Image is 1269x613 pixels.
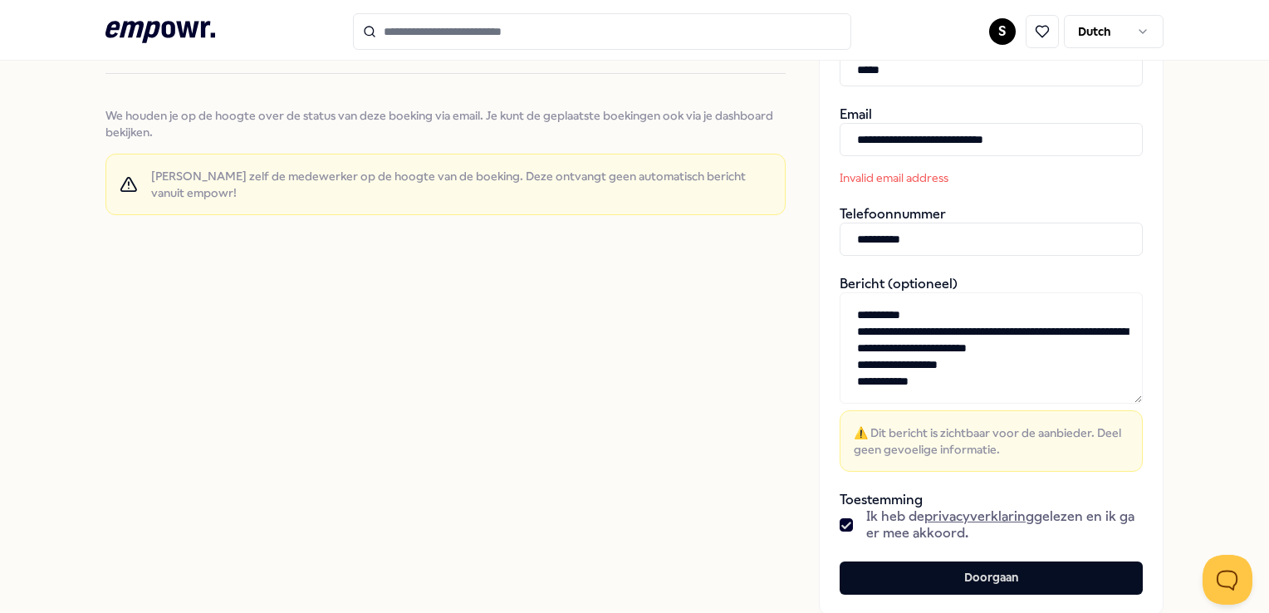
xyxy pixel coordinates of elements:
[840,206,1143,256] div: Telefoonnummer
[924,508,1034,524] a: privacyverklaring
[840,37,1143,86] div: Achternaam
[989,18,1016,45] button: S
[840,276,1143,472] div: Bericht (optioneel)
[840,169,1064,186] p: Invalid email address
[105,107,785,140] span: We houden je op de hoogte over de status van deze boeking via email. Je kunt de geplaatste boekin...
[854,424,1129,458] span: ⚠️ Dit bericht is zichtbaar voor de aanbieder. Deel geen gevoelige informatie.
[151,168,772,201] span: [PERSON_NAME] zelf de medewerker op de hoogte van de boeking. Deze ontvangt geen automatisch beri...
[840,106,1143,186] div: Email
[353,13,851,50] input: Search for products, categories or subcategories
[1203,555,1252,605] iframe: Help Scout Beacon - Open
[840,562,1143,595] button: Doorgaan
[840,492,1143,542] div: Toestemming
[866,508,1143,542] span: Ik heb de gelezen en ik ga er mee akkoord.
